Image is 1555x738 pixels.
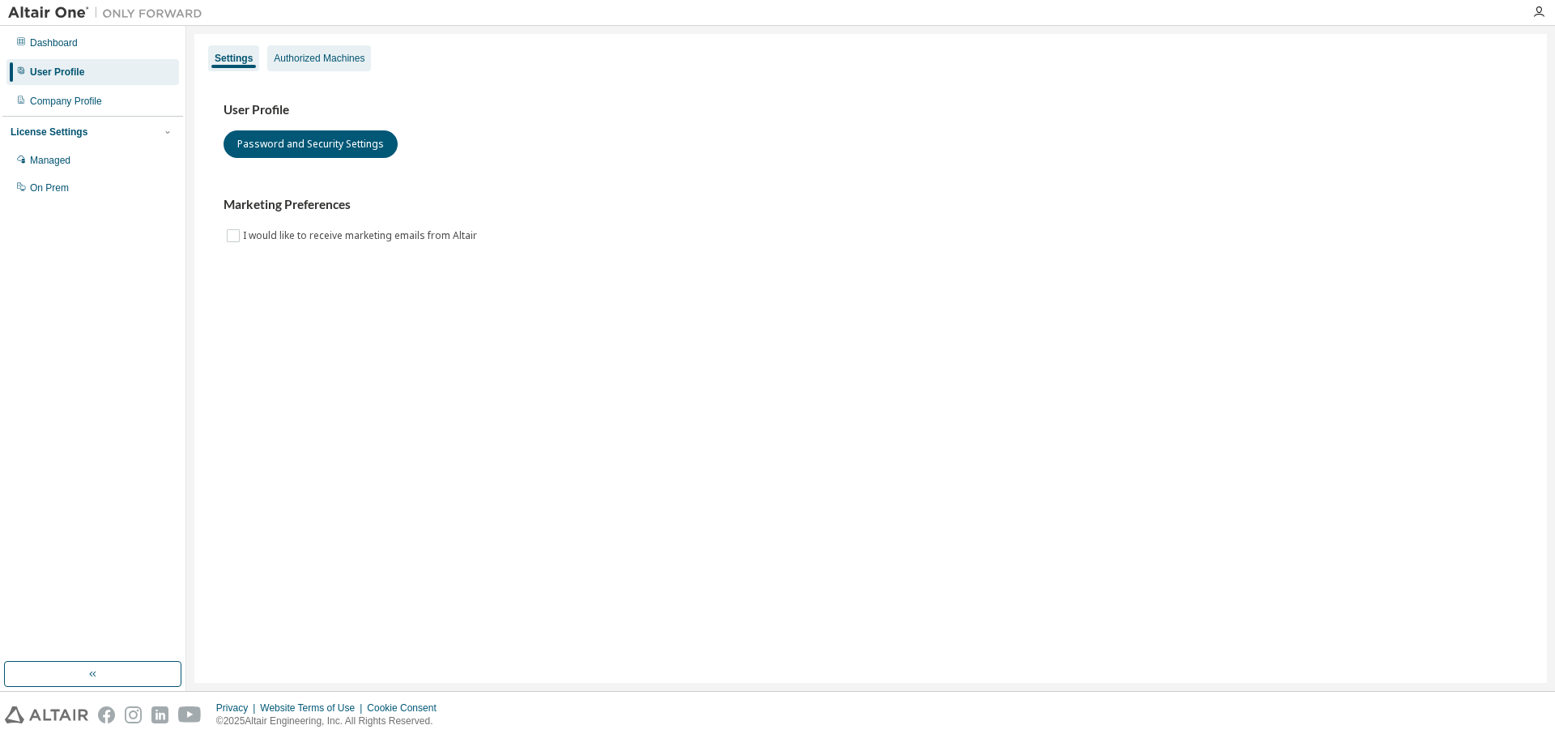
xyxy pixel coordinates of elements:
div: Settings [215,52,253,65]
h3: User Profile [224,102,1518,118]
div: Cookie Consent [367,702,445,715]
div: Company Profile [30,95,102,108]
img: facebook.svg [98,706,115,723]
img: Altair One [8,5,211,21]
div: License Settings [11,126,87,139]
div: Managed [30,154,70,167]
div: User Profile [30,66,84,79]
img: altair_logo.svg [5,706,88,723]
img: youtube.svg [178,706,202,723]
div: Website Terms of Use [260,702,367,715]
p: © 2025 Altair Engineering, Inc. All Rights Reserved. [216,715,446,728]
label: I would like to receive marketing emails from Altair [243,226,480,245]
div: Authorized Machines [274,52,364,65]
h3: Marketing Preferences [224,197,1518,213]
img: instagram.svg [125,706,142,723]
div: Privacy [216,702,260,715]
div: Dashboard [30,36,78,49]
div: On Prem [30,181,69,194]
button: Password and Security Settings [224,130,398,158]
img: linkedin.svg [151,706,168,723]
